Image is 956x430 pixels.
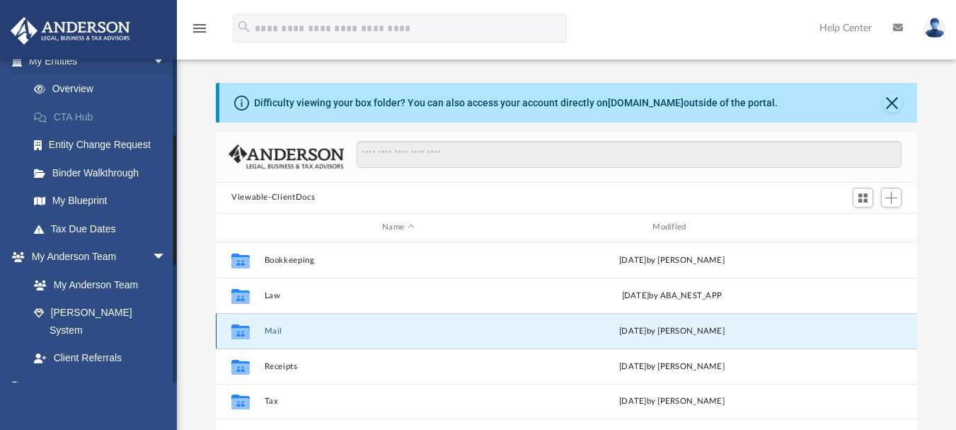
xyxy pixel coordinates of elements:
button: Add [881,188,902,208]
a: My Blueprint [20,187,180,215]
div: [DATE] by [PERSON_NAME] [538,324,805,337]
a: Client Referrals [20,344,180,373]
button: Switch to Grid View [853,188,874,208]
span: arrow_drop_down [152,47,180,76]
div: id [812,221,911,234]
a: Binder Walkthrough [20,159,188,187]
div: Modified [538,221,806,234]
a: My Entitiesarrow_drop_down [10,47,188,75]
i: search [236,19,252,35]
button: Receipts [265,361,532,370]
input: Search files and folders [357,141,902,168]
button: Bookkeeping [265,255,532,264]
div: id [222,221,258,234]
div: Difficulty viewing your box folder? You can also access your account directly on outside of the p... [254,96,778,111]
button: Tax [265,397,532,406]
a: My Anderson Team [20,271,173,299]
a: Entity Change Request [20,131,188,159]
button: Law [265,290,532,300]
div: [DATE] by [PERSON_NAME] [538,360,805,373]
button: Close [882,93,902,113]
i: menu [191,20,208,37]
a: menu [191,27,208,37]
div: Name [264,221,532,234]
img: Anderson Advisors Platinum Portal [6,17,134,45]
div: [DATE] by ABA_NEST_APP [538,289,805,302]
span: arrow_drop_down [152,243,180,272]
a: My Anderson Teamarrow_drop_down [10,243,180,271]
a: [PERSON_NAME] System [20,299,180,344]
div: [DATE] by [PERSON_NAME] [538,254,805,266]
a: Overview [20,75,188,103]
a: [DOMAIN_NAME] [608,97,684,108]
a: My Documentsarrow_drop_down [10,372,180,400]
div: [DATE] by [PERSON_NAME] [538,395,805,408]
a: CTA Hub [20,103,188,131]
button: Viewable-ClientDocs [231,191,315,204]
span: arrow_drop_down [152,372,180,401]
img: User Pic [924,18,945,38]
a: Tax Due Dates [20,215,188,243]
button: Mail [265,326,532,335]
